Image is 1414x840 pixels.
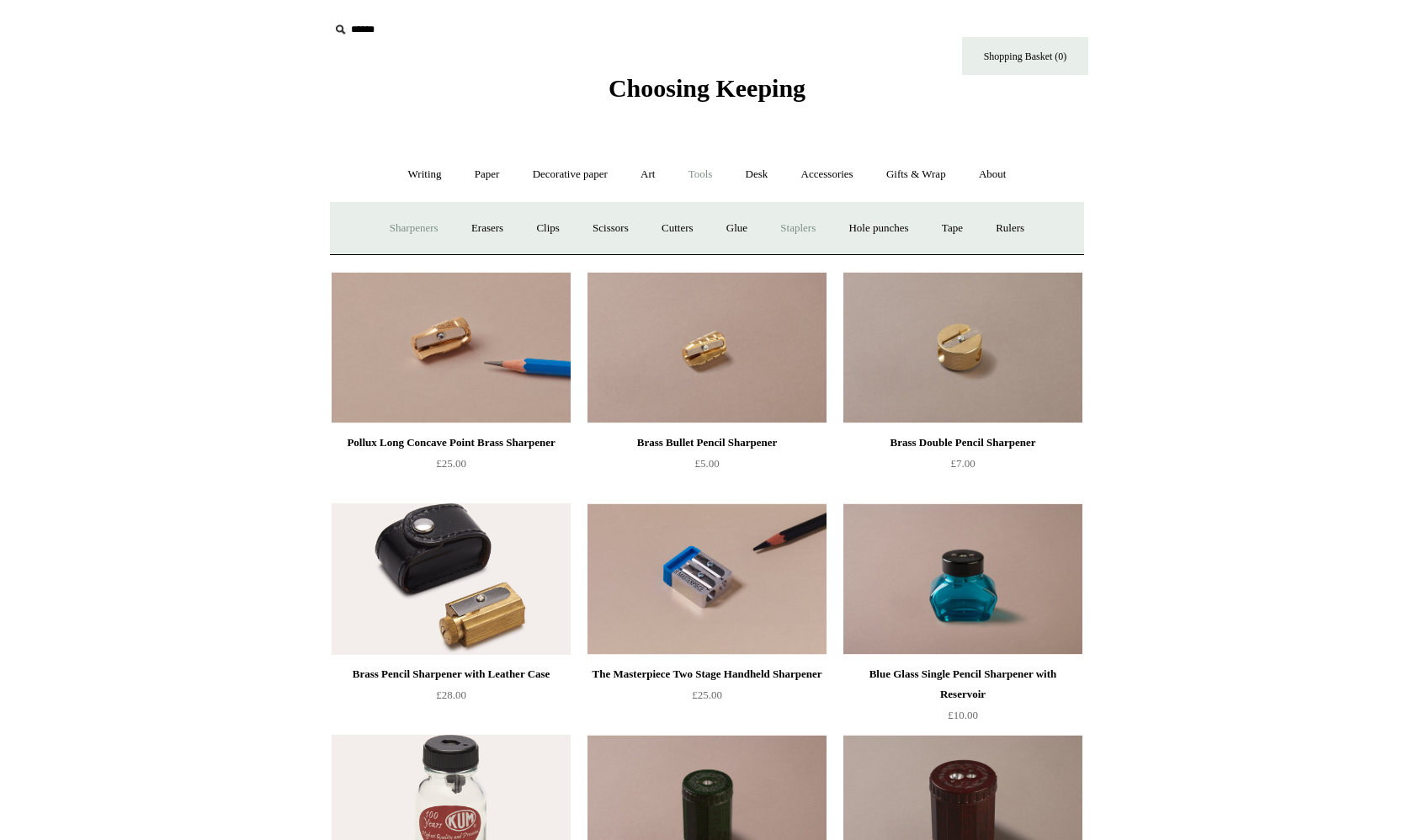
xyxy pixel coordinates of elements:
[375,206,454,251] a: Sharpeners
[460,152,515,197] a: Paper
[587,503,827,655] a: The Masterpiece Two Stage Handheld Sharpener The Masterpiece Two Stage Handheld Sharpener
[577,206,644,251] a: Scissors
[786,152,869,197] a: Accessories
[436,457,466,470] span: £25.00
[587,503,827,655] img: The Masterpiece Two Stage Handheld Sharpener
[332,433,571,502] a: Pollux Long Concave Point Brass Sharpener £25.00
[871,152,961,197] a: Gifts & Wrap
[436,688,466,701] span: £28.00
[587,272,827,423] a: Brass Bullet Pencil Sharpener Brass Bullet Pencil Sharpener
[332,272,571,423] img: Pollux Long Concave Point Brass Sharpener
[843,272,1082,423] img: Brass Double Pencil Sharpener
[336,433,566,453] div: Pollux Long Concave Point Brass Sharpener
[927,206,978,251] a: Tape
[587,433,827,502] a: Brass Bullet Pencil Sharpener £5.00
[625,152,670,197] a: Art
[332,272,571,423] a: Pollux Long Concave Point Brass Sharpener Pollux Long Concave Point Brass Sharpener
[948,709,978,721] span: £10.00
[393,152,457,197] a: Writing
[609,74,805,102] span: Choosing Keeping
[673,152,728,197] a: Tools
[962,37,1088,75] a: Shopping Basket (0)
[765,206,831,251] a: Staplers
[592,664,822,684] div: The Masterpiece Two Stage Handheld Sharpener
[843,272,1082,423] a: Brass Double Pencil Sharpener Brass Double Pencil Sharpener
[336,664,566,684] div: Brass Pencil Sharpener with Leather Case
[848,664,1078,704] div: Blue Glass Single Pencil Sharpener with Reservoir
[694,457,719,470] span: £5.00
[332,664,571,733] a: Brass Pencil Sharpener with Leather Case £28.00
[587,272,827,423] img: Brass Bullet Pencil Sharpener
[964,152,1022,197] a: About
[843,503,1082,655] img: Blue Glass Single Pencil Sharpener with Reservoir
[843,433,1082,502] a: Brass Double Pencil Sharpener £7.00
[609,88,805,99] a: Choosing Keeping
[848,433,1078,453] div: Brass Double Pencil Sharpener
[646,206,709,251] a: Cutters
[332,503,571,655] a: Brass Pencil Sharpener with Leather Case Brass Pencil Sharpener with Leather Case
[332,503,571,655] img: Brass Pencil Sharpener with Leather Case
[587,664,827,733] a: The Masterpiece Two Stage Handheld Sharpener £25.00
[981,206,1039,251] a: Rulers
[843,503,1082,655] a: Blue Glass Single Pencil Sharpener with Reservoir Blue Glass Single Pencil Sharpener with Reservoir
[711,206,763,251] a: Glue
[521,206,574,251] a: Clips
[592,433,822,453] div: Brass Bullet Pencil Sharpener
[456,206,518,251] a: Erasers
[692,688,722,701] span: £25.00
[833,206,923,251] a: Hole punches
[518,152,623,197] a: Decorative paper
[950,457,975,470] span: £7.00
[731,152,784,197] a: Desk
[843,664,1082,733] a: Blue Glass Single Pencil Sharpener with Reservoir £10.00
